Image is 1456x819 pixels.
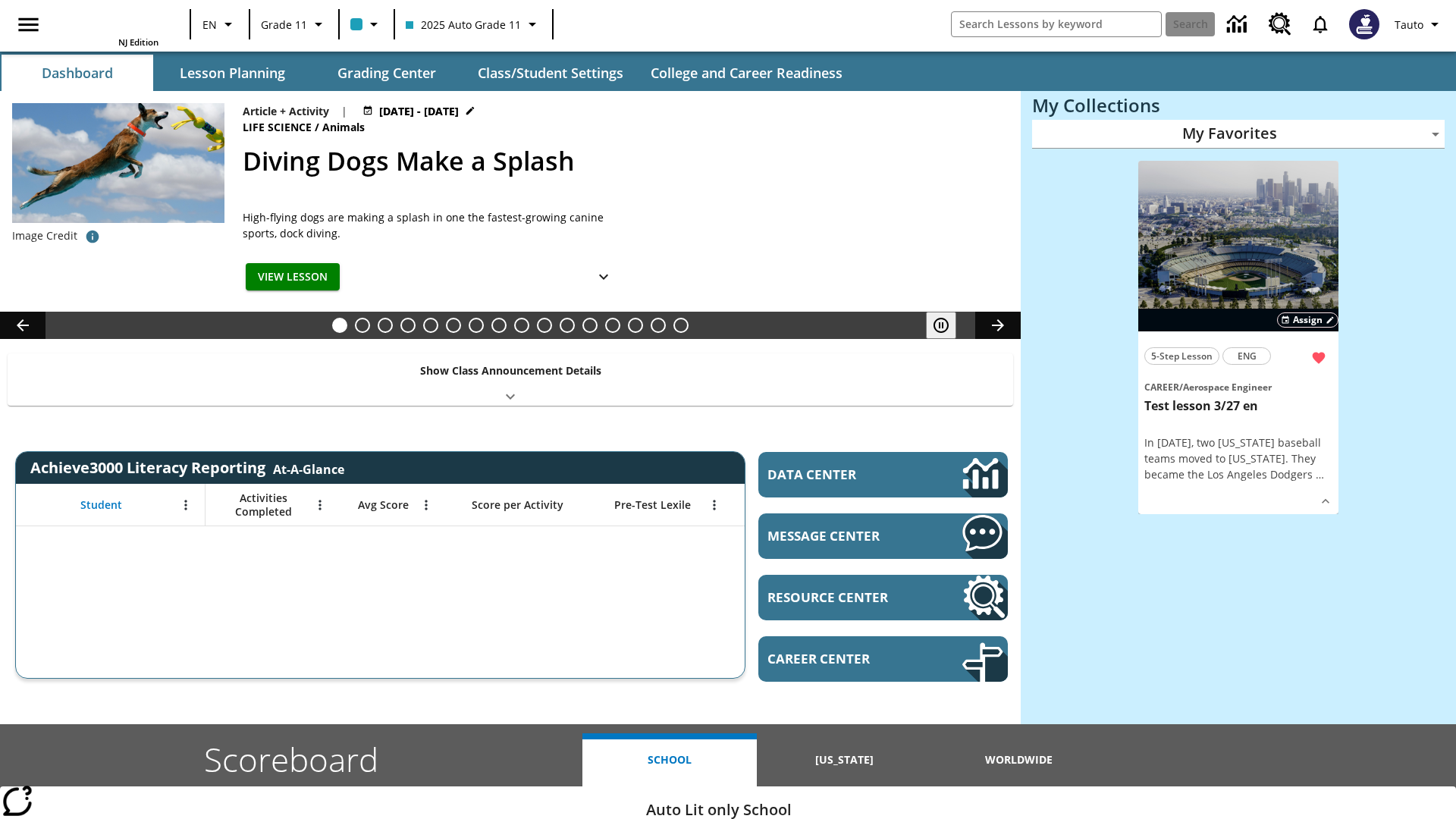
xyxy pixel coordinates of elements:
button: Class color is light blue. Change class color [344,11,389,38]
button: Remove from Favorites [1305,344,1332,372]
a: Career Center [758,636,1008,682]
span: | [341,103,347,119]
span: Aerospace Engineer [1183,381,1272,394]
span: Achieve3000 Literacy Reporting [30,457,344,478]
button: Grade: Grade 11, Select a grade [255,11,334,38]
span: Animals [322,119,368,136]
img: Avatar [1349,9,1379,39]
p: Image Credit [12,228,77,243]
button: Slide 4 Cars of the Future? [400,318,416,333]
span: / [315,120,319,134]
button: Slide 6 Solar Power to the People [446,318,461,333]
span: Resource Center [767,588,917,606]
button: Open side menu [6,2,51,47]
button: Class: 2025 Auto Grade 11, Select your class [400,11,548,38]
h3: Test lesson 3/27 en [1144,398,1332,414]
button: Worldwide [932,733,1106,786]
a: Notifications [1301,5,1340,44]
p: Article + Activity [243,103,329,119]
button: Slide 3 Dirty Jobs Kids Had To Do [378,318,393,333]
div: Pause [926,312,971,339]
h2: Diving Dogs Make a Splash [243,142,1003,180]
button: Slide 12 Career Lesson [582,318,598,333]
button: Open Menu [174,494,197,516]
button: Slide 8 Fashion Forward in Ancient Rome [491,318,507,333]
button: Slide 15 Point of View [651,318,666,333]
button: Assign Choose Dates [1277,312,1338,328]
button: Slide 16 The Constitution's Balancing Act [673,318,689,333]
button: Select a new avatar [1340,5,1389,44]
a: Home [60,6,158,36]
button: Open Menu [309,494,331,516]
button: College and Career Readiness [639,55,855,91]
div: My Favorites [1032,120,1445,149]
div: In [DATE], two [US_STATE] baseball teams moved to [US_STATE]. They became the Los Angeles Dodgers [1144,435,1332,482]
span: [DATE] - [DATE] [379,103,459,119]
a: Resource Center, Will open in new tab [758,575,1008,620]
button: Slide 1 Diving Dogs Make a Splash [332,318,347,333]
button: Show Details [588,263,619,291]
button: Slide 2 Do You Want Fries With That? [355,318,370,333]
input: search field [952,12,1161,36]
a: Data Center [1218,4,1260,45]
button: Slide 10 Mixed Practice: Citing Evidence [537,318,552,333]
span: / [1179,381,1183,394]
span: 5-Step Lesson [1151,348,1213,364]
span: Career [1144,381,1179,394]
span: Life Science [243,119,315,136]
button: Language: EN, Select a language [196,11,244,38]
a: Data Center [758,452,1008,497]
button: Profile/Settings [1389,11,1450,38]
button: Show Details [1314,490,1337,513]
span: Data Center [767,466,911,483]
button: Image credit: Gloria Anderson/Alamy Stock Photo [77,223,108,250]
span: Student [80,498,122,512]
button: ENG [1222,347,1271,365]
button: Lesson carousel, Next [975,312,1021,339]
button: Slide 11 Pre-release lesson [560,318,575,333]
div: Show Class Announcement Details [8,353,1013,406]
span: Message Center [767,527,917,544]
button: Slide 13 Between Two Worlds [605,318,620,333]
div: Home [60,5,158,48]
span: 2025 Auto Grade 11 [406,17,521,33]
button: View Lesson [246,263,340,291]
img: A dog is jumping high in the air in an attempt to grab a yellow toy with its mouth. [12,103,224,223]
p: Show Class Announcement Details [420,362,601,378]
span: Career Center [767,650,917,667]
a: Message Center [758,513,1008,559]
span: Score per Activity [472,498,563,512]
button: 5-Step Lesson [1144,347,1219,365]
button: Lesson Planning [156,55,308,91]
div: High-flying dogs are making a splash in one the fastest-growing canine sports, dock diving. [243,209,622,241]
button: School [582,733,757,786]
span: Pre-Test Lexile [614,498,691,512]
button: Slide 14 Hooray for Constitution Day! [628,318,643,333]
span: Activities Completed [213,491,313,519]
div: At-A-Glance [273,458,344,478]
span: Tauto [1395,17,1423,33]
button: Dashboard [2,55,153,91]
span: … [1316,467,1324,482]
span: EN [202,17,217,33]
span: NJ Edition [118,36,158,48]
button: Slide 9 The Invasion of the Free CD [514,318,529,333]
span: Grade 11 [261,17,307,33]
span: Assign [1293,313,1323,327]
button: Class/Student Settings [466,55,635,91]
h3: My Collections [1032,95,1445,116]
span: Avg Score [358,498,409,512]
div: lesson details [1138,161,1338,515]
button: Open Menu [415,494,438,516]
button: [US_STATE] [757,733,931,786]
span: Topic: Career/Aerospace Engineer [1144,378,1332,395]
button: Pause [926,312,956,339]
button: Grading Center [311,55,463,91]
button: Aug 27 - Aug 28 Choose Dates [359,103,479,119]
a: Resource Center, Will open in new tab [1260,4,1301,45]
button: Slide 7 Attack of the Terrifying Tomatoes [469,318,484,333]
button: Open Menu [703,494,726,516]
span: ENG [1238,348,1257,364]
button: Slide 5 The Last Homesteaders [423,318,438,333]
